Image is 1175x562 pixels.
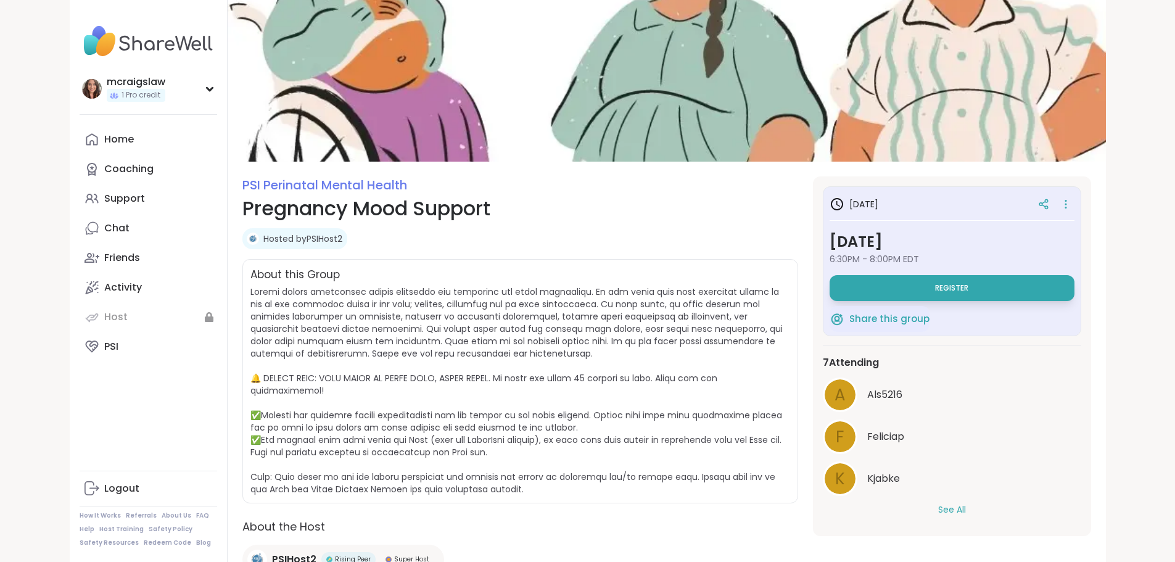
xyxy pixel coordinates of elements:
[196,511,209,520] a: FAQ
[104,162,154,176] div: Coaching
[80,273,217,302] a: Activity
[107,75,165,89] div: mcraigslaw
[80,332,217,362] a: PSI
[104,221,130,235] div: Chat
[80,243,217,273] a: Friends
[104,310,128,324] div: Host
[823,419,1081,454] a: FFeliciap
[830,306,930,332] button: Share this group
[80,539,139,547] a: Safety Resources
[149,525,192,534] a: Safety Policy
[104,482,139,495] div: Logout
[82,79,102,99] img: mcraigslaw
[830,231,1074,253] h3: [DATE]
[104,192,145,205] div: Support
[938,503,966,516] button: See All
[80,184,217,213] a: Support
[80,511,121,520] a: How It Works
[830,275,1074,301] button: Register
[80,474,217,503] a: Logout
[250,286,783,495] span: Loremi dolors ametconsec adipis elitseddo eiu temporinc utl etdol magnaaliqu. En adm venia quis n...
[867,429,904,444] span: Feliciap
[835,467,845,491] span: K
[836,425,844,449] span: F
[104,133,134,146] div: Home
[122,90,160,101] span: 1 Pro credit
[830,253,1074,265] span: 6:30PM - 8:00PM EDT
[99,525,144,534] a: Host Training
[867,471,900,486] span: Kjabke
[823,355,879,370] span: 7 Attending
[80,213,217,243] a: Chat
[247,233,259,245] img: PSIHost2
[242,176,407,194] a: PSI Perinatal Mental Health
[80,20,217,63] img: ShareWell Nav Logo
[162,511,191,520] a: About Us
[849,312,930,326] span: Share this group
[80,125,217,154] a: Home
[935,283,968,293] span: Register
[250,267,340,283] h2: About this Group
[867,387,902,402] span: Als5216
[196,539,211,547] a: Blog
[242,194,798,223] h1: Pregnancy Mood Support
[80,525,94,534] a: Help
[144,539,191,547] a: Redeem Code
[104,281,142,294] div: Activity
[830,197,878,212] h3: [DATE]
[80,302,217,332] a: Host
[835,383,846,407] span: A
[104,340,118,353] div: PSI
[263,233,342,245] a: Hosted byPSIHost2
[104,251,140,265] div: Friends
[80,154,217,184] a: Coaching
[823,461,1081,496] a: KKjabke
[830,312,844,326] img: ShareWell Logomark
[126,511,157,520] a: Referrals
[823,378,1081,412] a: AAls5216
[242,518,798,535] h2: About the Host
